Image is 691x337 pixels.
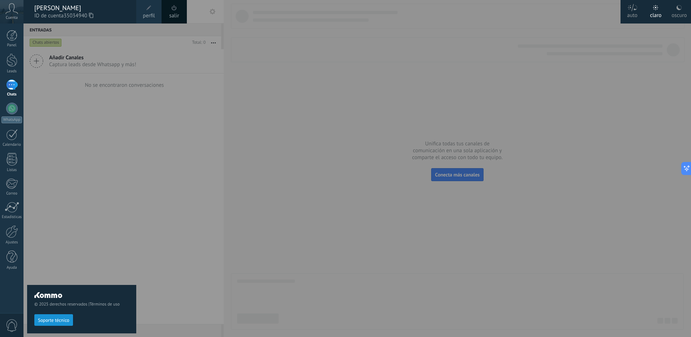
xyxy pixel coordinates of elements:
[627,5,638,24] div: auto
[38,318,69,323] span: Soporte técnico
[1,215,22,219] div: Estadísticas
[1,142,22,147] div: Calendario
[90,302,120,307] a: Términos de uso
[1,43,22,48] div: Panel
[169,12,179,20] a: salir
[1,92,22,97] div: Chats
[34,302,129,307] span: © 2025 derechos reservados |
[34,317,73,323] a: Soporte técnico
[64,12,93,20] span: 35034940
[1,191,22,196] div: Correo
[671,5,687,24] div: oscuro
[1,69,22,74] div: Leads
[143,12,155,20] span: perfil
[1,168,22,172] div: Listas
[34,314,73,326] button: Soporte técnico
[650,5,662,24] div: claro
[34,12,129,20] span: ID de cuenta
[1,240,22,245] div: Ajustes
[6,16,18,20] span: Cuenta
[1,116,22,123] div: WhatsApp
[34,4,129,12] div: [PERSON_NAME]
[1,265,22,270] div: Ayuda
